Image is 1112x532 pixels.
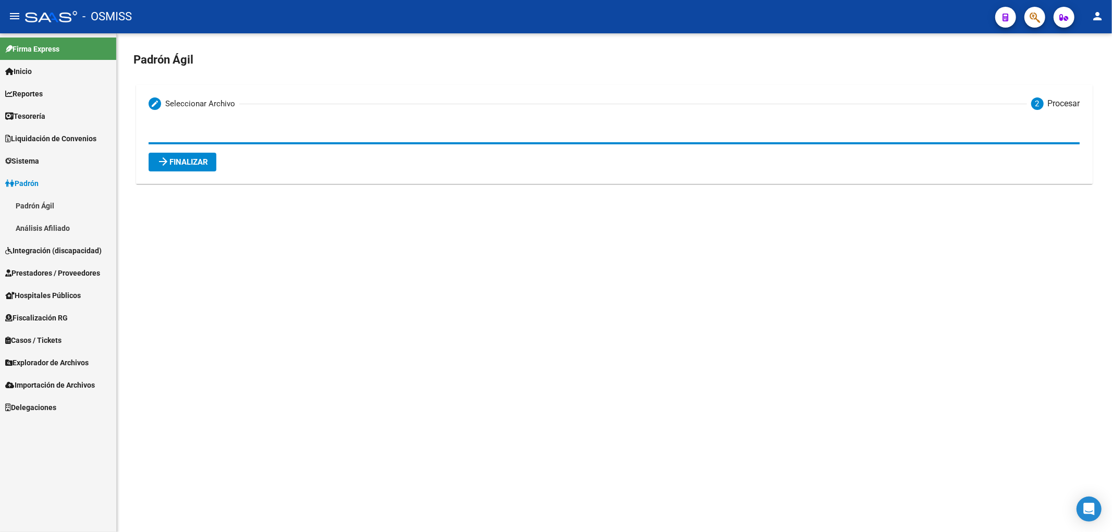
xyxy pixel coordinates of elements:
h2: Padrón Ágil [133,50,1095,70]
span: Sistema [5,155,39,167]
span: Prestadores / Proveedores [5,267,100,279]
span: Inicio [5,66,32,77]
span: Casos / Tickets [5,335,62,346]
div: Procesar [1048,98,1080,109]
mat-icon: person [1091,10,1104,22]
div: Open Intercom Messenger [1077,497,1102,522]
span: Fiscalización RG [5,312,68,324]
span: Importación de Archivos [5,379,95,391]
mat-icon: menu [8,10,21,22]
span: Delegaciones [5,402,56,413]
button: Finalizar [149,153,216,171]
span: - OSMISS [82,5,132,28]
span: Liquidación de Convenios [5,133,96,144]
mat-icon: create [151,100,159,108]
span: Integración (discapacidad) [5,245,102,256]
span: 2 [1035,98,1040,109]
span: Finalizar [157,157,208,167]
div: Seleccionar Archivo [165,98,235,109]
span: Padrón [5,178,39,189]
span: Tesorería [5,110,45,122]
span: Explorador de Archivos [5,357,89,368]
span: Firma Express [5,43,59,55]
span: Reportes [5,88,43,100]
mat-icon: arrow_forward [157,155,169,168]
span: Hospitales Públicos [5,290,81,301]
